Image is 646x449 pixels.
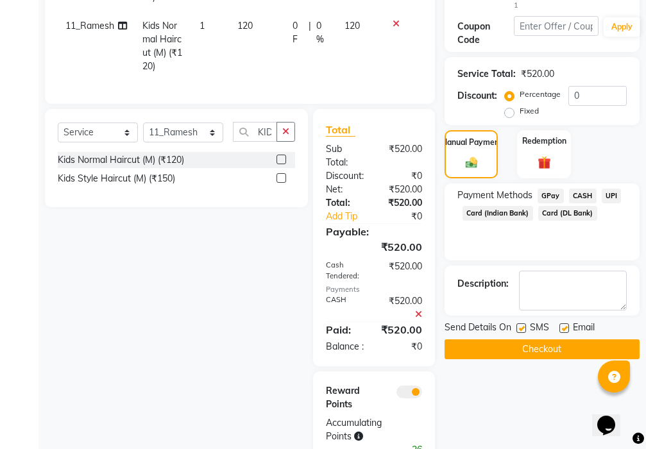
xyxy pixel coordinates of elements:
[520,105,539,117] label: Fixed
[374,196,432,210] div: ₹520.00
[200,20,205,31] span: 1
[457,67,516,81] div: Service Total:
[374,183,432,196] div: ₹520.00
[316,260,374,282] div: Cash Tendered:
[344,20,360,31] span: 120
[538,189,564,203] span: GPay
[384,210,432,223] div: ₹0
[457,89,497,103] div: Discount:
[142,20,182,72] span: Kids Normal Haircut (M) (₹120)
[569,189,597,203] span: CASH
[316,224,432,239] div: Payable:
[522,135,566,147] label: Redemption
[326,123,355,137] span: Total
[316,19,329,46] span: 0 %
[316,142,374,169] div: Sub Total:
[309,19,311,46] span: |
[445,321,511,337] span: Send Details On
[326,284,422,295] div: Payments
[457,277,509,291] div: Description:
[316,294,374,321] div: CASH
[316,169,374,183] div: Discount:
[374,169,432,183] div: ₹0
[457,20,514,47] div: Coupon Code
[514,16,599,36] input: Enter Offer / Coupon Code
[463,206,533,221] span: Card (Indian Bank)
[604,17,640,37] button: Apply
[374,340,432,353] div: ₹0
[441,137,502,148] label: Manual Payment
[462,156,481,169] img: _cash.svg
[592,398,633,436] iframe: chat widget
[316,239,432,255] div: ₹520.00
[237,20,253,31] span: 120
[534,155,555,171] img: _gift.svg
[445,339,640,359] button: Checkout
[530,321,549,337] span: SMS
[233,122,277,142] input: Search or Scan
[457,189,532,202] span: Payment Methods
[65,20,114,31] span: 11_Ramesh
[316,384,374,411] div: Reward Points
[602,189,622,203] span: UPI
[374,294,432,321] div: ₹520.00
[316,340,374,353] div: Balance :
[316,210,384,223] a: Add Tip
[521,67,554,81] div: ₹520.00
[316,416,403,443] div: Accumulating Points
[538,206,597,221] span: Card (DL Bank)
[371,322,432,337] div: ₹520.00
[573,321,595,337] span: Email
[58,172,175,185] div: Kids Style Haircut (M) (₹150)
[374,142,432,169] div: ₹520.00
[316,183,374,196] div: Net:
[520,89,561,100] label: Percentage
[58,153,184,167] div: Kids Normal Haircut (M) (₹120)
[316,322,371,337] div: Paid:
[316,196,374,210] div: Total:
[293,19,303,46] span: 0 F
[374,260,432,282] div: ₹520.00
